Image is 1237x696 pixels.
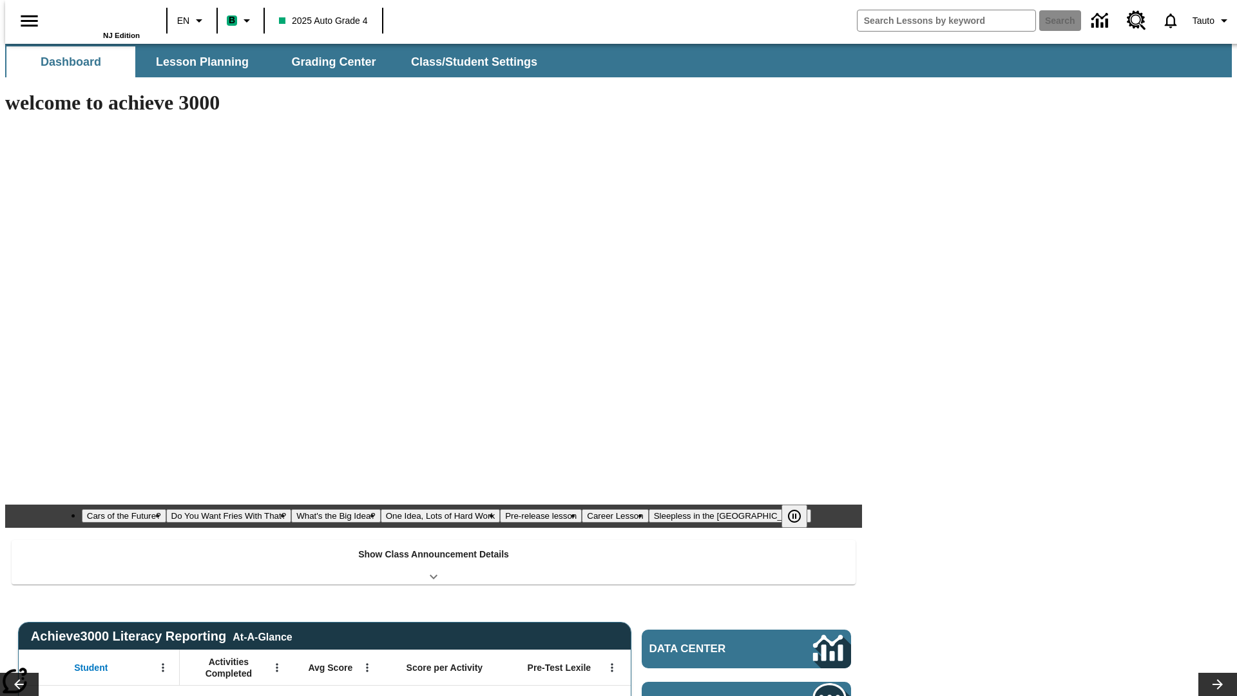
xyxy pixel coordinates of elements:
[858,10,1035,31] input: search field
[269,46,398,77] button: Grading Center
[358,658,377,677] button: Open Menu
[782,505,820,528] div: Pause
[1154,4,1187,37] a: Notifications
[82,509,166,523] button: Slide 1 Cars of the Future?
[171,9,213,32] button: Language: EN, Select a language
[12,540,856,585] div: Show Class Announcement Details
[649,509,812,523] button: Slide 7 Sleepless in the Animal Kingdom
[5,46,549,77] div: SubNavbar
[156,55,249,70] span: Lesson Planning
[1198,673,1237,696] button: Lesson carousel, Next
[1187,9,1237,32] button: Profile/Settings
[407,662,483,673] span: Score per Activity
[103,32,140,39] span: NJ Edition
[166,509,292,523] button: Slide 2 Do You Want Fries With That?
[1193,14,1214,28] span: Tauto
[56,5,140,39] div: Home
[381,509,500,523] button: Slide 4 One Idea, Lots of Hard Work
[1084,3,1119,39] a: Data Center
[6,46,135,77] button: Dashboard
[500,509,582,523] button: Slide 5 Pre-release lesson
[31,629,292,644] span: Achieve3000 Literacy Reporting
[1119,3,1154,38] a: Resource Center, Will open in new tab
[74,662,108,673] span: Student
[291,509,381,523] button: Slide 3 What's the Big Idea?
[5,44,1232,77] div: SubNavbar
[308,662,352,673] span: Avg Score
[138,46,267,77] button: Lesson Planning
[401,46,548,77] button: Class/Student Settings
[222,9,260,32] button: Boost Class color is mint green. Change class color
[267,658,287,677] button: Open Menu
[177,14,189,28] span: EN
[642,630,851,668] a: Data Center
[5,91,862,115] h1: welcome to achieve 3000
[56,6,140,32] a: Home
[582,509,648,523] button: Slide 6 Career Lesson
[229,12,235,28] span: B
[41,55,101,70] span: Dashboard
[10,2,48,40] button: Open side menu
[782,505,807,528] button: Pause
[153,658,173,677] button: Open Menu
[279,14,368,28] span: 2025 Auto Grade 4
[186,656,271,679] span: Activities Completed
[291,55,376,70] span: Grading Center
[233,629,292,643] div: At-A-Glance
[358,548,509,561] p: Show Class Announcement Details
[649,643,770,655] span: Data Center
[528,662,591,673] span: Pre-Test Lexile
[411,55,537,70] span: Class/Student Settings
[602,658,622,677] button: Open Menu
